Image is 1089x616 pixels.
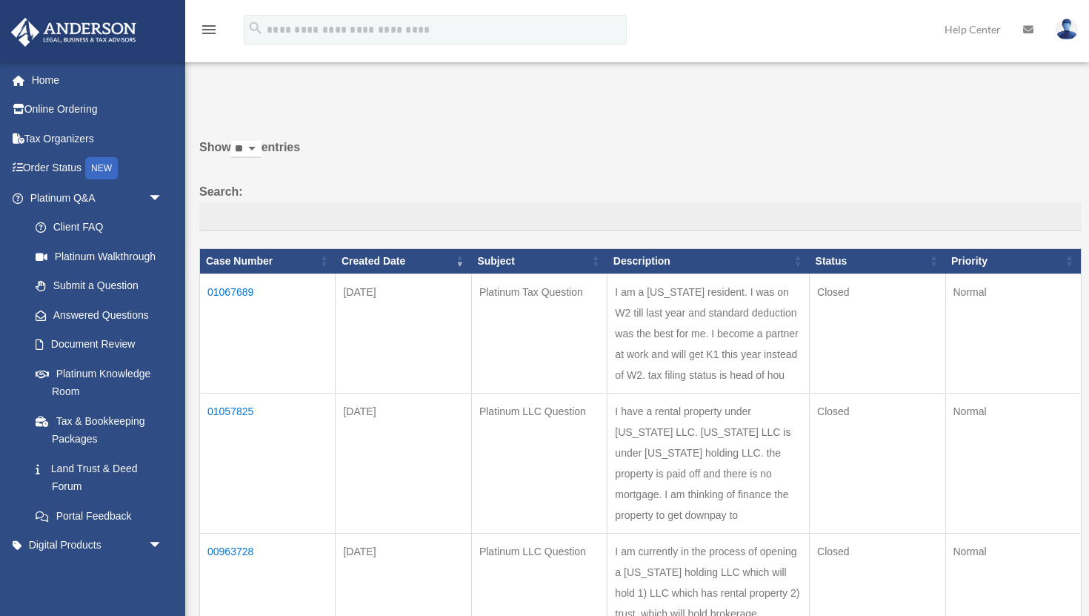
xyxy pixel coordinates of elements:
[21,271,178,301] a: Submit a Question
[199,137,1082,173] label: Show entries
[21,454,178,501] a: Land Trust & Deed Forum
[199,182,1082,231] label: Search:
[85,157,118,179] div: NEW
[21,330,178,360] a: Document Review
[200,21,218,39] i: menu
[336,393,471,533] td: [DATE]
[21,242,178,271] a: Platinum Walkthrough
[471,248,607,274] th: Subject: activate to sort column ascending
[200,248,336,274] th: Case Number: activate to sort column ascending
[810,274,945,393] td: Closed
[200,26,218,39] a: menu
[247,20,264,36] i: search
[607,274,810,393] td: I am a [US_STATE] resident. I was on W2 till last year and standard deduction was the best for me...
[21,300,170,330] a: Answered Questions
[10,153,185,184] a: Order StatusNEW
[21,359,178,406] a: Platinum Knowledge Room
[810,393,945,533] td: Closed
[21,501,178,531] a: Portal Feedback
[7,18,141,47] img: Anderson Advisors Platinum Portal
[10,183,178,213] a: Platinum Q&Aarrow_drop_down
[945,248,1082,274] th: Priority: activate to sort column ascending
[10,124,185,153] a: Tax Organizers
[231,141,262,158] select: Showentries
[10,65,185,95] a: Home
[10,95,185,125] a: Online Ordering
[945,393,1082,533] td: Normal
[945,274,1082,393] td: Normal
[200,393,336,533] td: 01057825
[336,274,471,393] td: [DATE]
[607,393,810,533] td: I have a rental property under [US_STATE] LLC. [US_STATE] LLC is under [US_STATE] holding LLC. th...
[810,248,945,274] th: Status: activate to sort column ascending
[148,183,178,213] span: arrow_drop_down
[10,531,185,560] a: Digital Productsarrow_drop_down
[21,406,178,454] a: Tax & Bookkeeping Packages
[148,560,178,590] span: arrow_drop_down
[199,202,1082,231] input: Search:
[471,274,607,393] td: Platinum Tax Question
[148,531,178,561] span: arrow_drop_down
[607,248,810,274] th: Description: activate to sort column ascending
[10,560,185,589] a: My Entitiesarrow_drop_down
[21,213,178,242] a: Client FAQ
[471,393,607,533] td: Platinum LLC Question
[200,274,336,393] td: 01067689
[1056,19,1078,40] img: User Pic
[336,248,471,274] th: Created Date: activate to sort column ascending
